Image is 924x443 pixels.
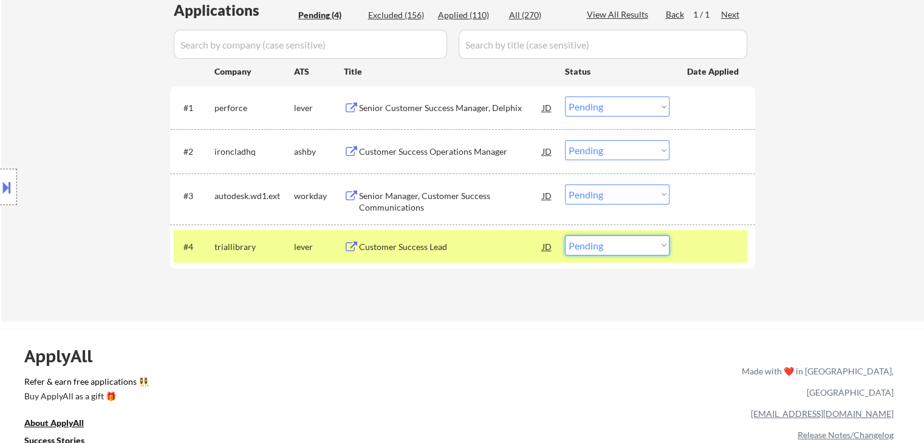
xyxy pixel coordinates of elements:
div: Title [344,66,553,78]
a: [EMAIL_ADDRESS][DOMAIN_NAME] [751,408,894,419]
div: JD [541,235,553,257]
div: Company [214,66,294,78]
a: About ApplyAll [24,417,101,432]
div: perforce [214,102,294,114]
input: Search by company (case sensitive) [174,30,447,59]
div: All (270) [509,9,570,21]
div: autodesk.wd1.ext [214,190,294,202]
div: View All Results [587,8,652,21]
div: workday [294,190,344,202]
div: JD [541,140,553,162]
div: Senior Manager, Customer Success Communications [359,190,542,214]
div: JD [541,184,553,206]
div: Applications [174,3,294,18]
a: Refer & earn free applications 👯‍♀️ [24,377,488,390]
div: Customer Success Operations Manager [359,146,542,158]
input: Search by title (case sensitive) [459,30,747,59]
div: ApplyAll [24,346,106,367]
div: Back [666,8,685,21]
div: Made with ❤️ in [GEOGRAPHIC_DATA], [GEOGRAPHIC_DATA] [737,360,894,403]
a: Release Notes/Changelog [798,430,894,440]
div: 1 / 1 [693,8,721,21]
div: triallibrary [214,241,294,253]
div: Customer Success Lead [359,241,542,253]
div: Pending (4) [298,9,359,21]
u: About ApplyAll [24,418,84,428]
div: Excluded (156) [368,9,429,21]
div: Senior Customer Success Manager, Delphix [359,102,542,114]
div: lever [294,102,344,114]
div: ATS [294,66,344,78]
div: Date Applied [687,66,741,78]
div: Next [721,8,741,21]
div: JD [541,96,553,118]
div: Status [565,60,669,82]
a: Buy ApplyAll as a gift 🎁 [24,390,146,405]
div: Applied (110) [438,9,499,21]
div: ironcladhq [214,146,294,158]
div: ashby [294,146,344,158]
div: Buy ApplyAll as a gift 🎁 [24,392,146,401]
div: lever [294,241,344,253]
